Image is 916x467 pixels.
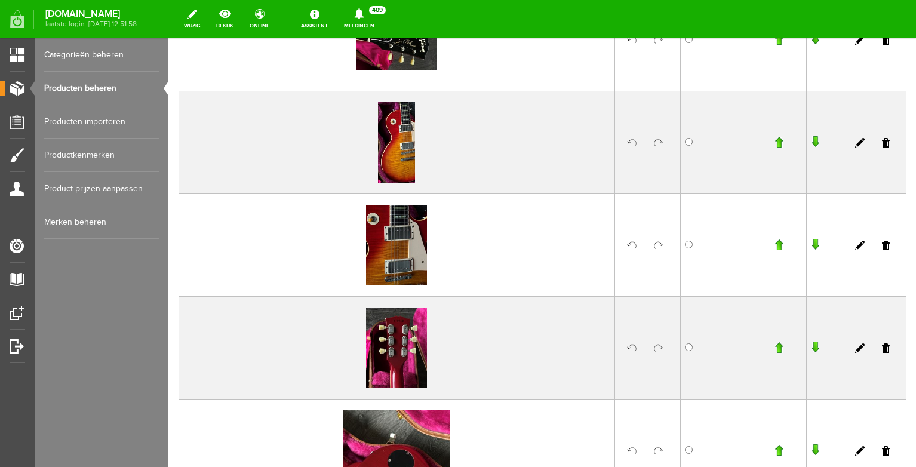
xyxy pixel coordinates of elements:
span: 409 [369,6,386,14]
a: Assistent [294,6,335,32]
a: Producten importeren [44,105,159,139]
a: Product prijzen aanpassen [44,172,159,205]
a: Bewerken [687,305,696,315]
img: image00736.jpeg [174,372,282,453]
a: Meldingen409 [337,6,382,32]
img: image00742.jpeg [198,167,259,247]
a: wijzig [177,6,207,32]
a: bekijk [209,6,241,32]
span: laatste login: [DATE] 12:51:58 [45,21,137,27]
a: Productkenmerken [44,139,159,172]
img: image00743.jpeg [210,64,247,145]
a: Verwijderen [714,305,721,315]
a: online [242,6,276,32]
a: Verwijderen [714,408,721,417]
img: image00739.jpeg [198,269,259,350]
a: Verwijderen [714,100,721,109]
a: Merken beheren [44,205,159,239]
a: Bewerken [687,100,696,109]
strong: [DOMAIN_NAME] [45,11,137,17]
a: Bewerken [687,202,696,212]
a: Bewerken [687,408,696,417]
a: Producten beheren [44,72,159,105]
a: Categorieën beheren [44,38,159,72]
a: Verwijderen [714,202,721,212]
